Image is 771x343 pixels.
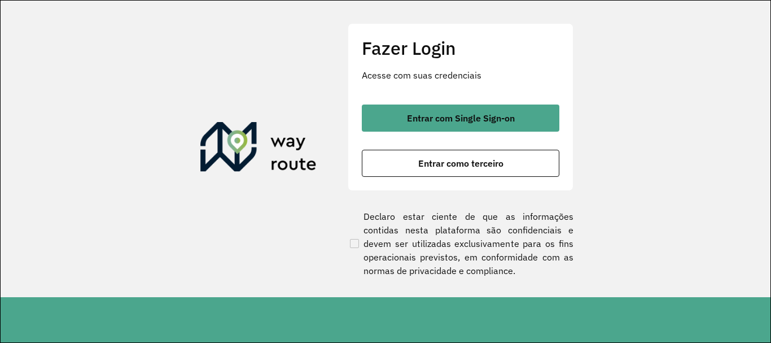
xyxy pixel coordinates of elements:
button: button [362,105,559,132]
p: Acesse com suas credenciais [362,68,559,82]
span: Entrar com Single Sign-on [407,114,515,123]
span: Entrar como terceiro [418,159,503,168]
label: Declaro estar ciente de que as informações contidas nesta plataforma são confidenciais e devem se... [348,210,573,277]
h2: Fazer Login [362,37,559,59]
img: Roteirizador AmbevTech [200,122,317,176]
button: button [362,150,559,177]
